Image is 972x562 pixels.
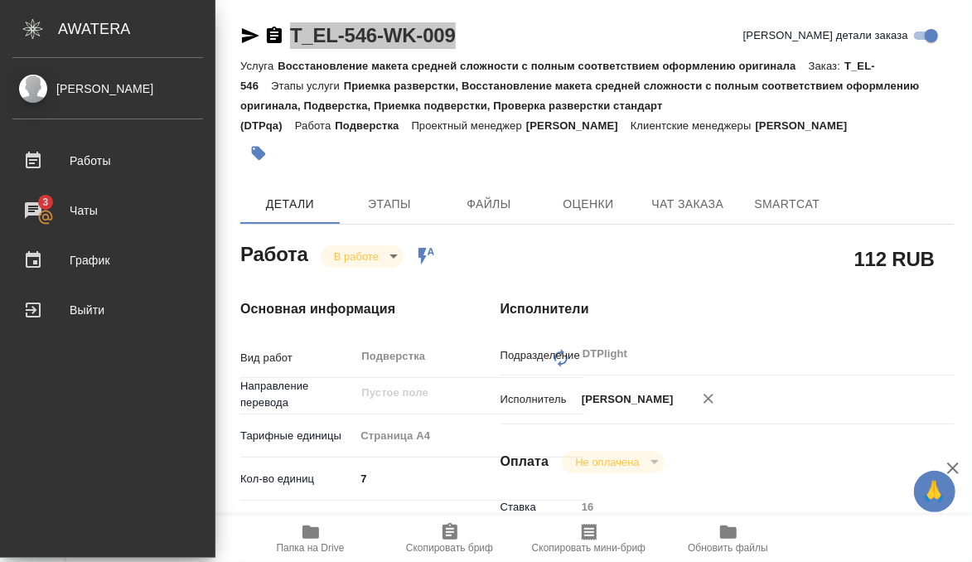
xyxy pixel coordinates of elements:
a: T_EL-546-WK-009 [290,24,456,46]
p: Тарифные единицы [240,428,355,444]
div: [PERSON_NAME] [12,80,203,98]
p: [PERSON_NAME] [576,391,674,408]
button: Скопировать мини-бриф [520,516,659,562]
input: Пустое поле [576,495,916,519]
span: Детали [250,194,330,215]
button: Папка на Drive [241,516,380,562]
p: Приемка разверстки, Восстановление макета средней сложности с полным соответствием оформлению ори... [240,80,920,132]
p: Вид работ [240,350,355,366]
p: Подверстка [335,119,411,132]
p: [PERSON_NAME] [756,119,860,132]
input: ✎ Введи что-нибудь [355,467,584,491]
span: Оценки [549,194,628,215]
h4: Основная информация [240,299,434,319]
p: Заказ: [809,60,844,72]
button: Скопировать бриф [380,516,520,562]
input: Пустое поле [360,383,545,403]
span: 🙏 [921,474,949,509]
button: Добавить тэг [240,135,277,172]
button: Скопировать ссылку для ЯМессенджера [240,26,260,46]
span: SmartCat [747,194,827,215]
p: Этапы услуги [271,80,344,92]
span: Скопировать бриф [406,542,493,554]
a: Выйти [4,289,211,331]
div: Работы [12,148,203,173]
div: Чаты [12,198,203,223]
p: Клиентские менеджеры [631,119,756,132]
p: Ставка [501,499,576,516]
div: График [12,248,203,273]
h4: Оплата [501,452,549,472]
h2: 112 RUB [854,245,935,273]
p: Работа [295,119,336,132]
h4: Исполнители [501,299,954,319]
span: Чат заказа [648,194,728,215]
p: Восстановление макета средней сложности с полным соответствием оформлению оригинала [278,60,808,72]
a: График [4,240,211,281]
span: Скопировать мини-бриф [532,542,646,554]
button: Не оплачена [570,455,644,469]
div: Юридическая/Финансовая [355,508,584,536]
span: [PERSON_NAME] детали заказа [743,27,908,44]
span: Файлы [449,194,529,215]
button: Скопировать ссылку [264,26,284,46]
a: 3Чаты [4,190,211,231]
p: Кол-во единиц [240,471,355,487]
span: Этапы [350,194,429,215]
div: В работе [562,451,664,473]
button: 🙏 [914,471,955,512]
h2: Работа [240,238,308,268]
span: Обновить файлы [688,542,768,554]
button: В работе [329,250,384,264]
div: AWATERA [58,12,215,46]
span: Папка на Drive [277,542,345,554]
p: Общая тематика [240,514,355,531]
div: В работе [321,245,404,268]
p: Услуга [240,60,278,72]
div: Выйти [12,298,203,322]
button: Удалить исполнителя [690,380,727,417]
p: [PERSON_NAME] [526,119,631,132]
p: Направление перевода [240,378,355,411]
a: Работы [4,140,211,182]
p: Проектный менеджер [412,119,526,132]
div: Страница А4 [355,422,584,450]
span: 3 [32,194,58,211]
button: Обновить файлы [659,516,798,562]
